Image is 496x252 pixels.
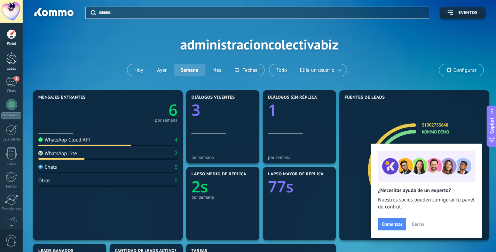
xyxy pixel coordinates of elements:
[38,164,57,170] div: Chats
[191,176,208,197] text: 2s
[1,89,22,93] div: Chats
[38,137,43,142] img: WhatsApp Cloud API
[191,99,200,121] text: 3
[38,151,43,155] img: WhatsApp Lite
[108,99,178,121] a: 6
[174,64,205,76] button: Semana
[175,150,178,157] div: 2
[155,119,178,122] div: por semana
[345,95,385,100] span: Fuentes de leads
[268,155,331,160] div: por semana
[422,129,449,135] a: Kommo Demo
[1,41,22,46] div: Panel
[228,64,264,76] button: Fechas
[191,95,235,100] span: Diálogos vigentes
[378,187,475,194] h2: ¿Necesitas ayuda de un experto?
[268,176,331,197] a: 77s
[268,176,293,197] text: 77s
[191,172,246,177] span: Lapso medio de réplica
[1,137,22,142] div: Calendario
[191,155,254,160] div: por semana
[378,218,406,230] button: Comenzar
[409,219,427,229] button: Cerrar
[382,222,402,227] span: Comenzar
[422,122,448,128] a: 51902733648
[1,112,21,119] div: WhatsApp
[38,95,86,100] span: Mensajes entrantes
[269,64,294,76] button: Todo
[294,64,347,76] button: Elija un usuario
[378,197,475,211] span: Nuestros socios pueden configurar tu panel de control.
[268,95,317,100] span: Diálogos sin réplica
[127,64,150,76] button: Hoy
[175,137,178,143] div: 4
[488,117,495,133] span: Copilot
[268,99,277,121] text: 1
[175,177,178,184] div: 0
[1,162,22,166] div: Listas
[1,184,22,189] div: Correo
[1,67,22,71] div: Leads
[440,7,486,19] button: Eventos
[38,137,90,143] div: WhatsApp Cloud API
[299,66,336,75] span: Elija un usuario
[168,99,178,121] text: 6
[38,177,50,184] div: Otros
[454,67,477,73] span: Configurar
[38,150,77,157] div: WhatsApp Lite
[150,64,174,76] button: Ayer
[14,76,19,82] span: 1
[268,172,323,177] span: Lapso mayor de réplica
[412,222,424,227] span: Cerrar
[38,165,43,169] img: Chats
[191,194,254,200] div: por semana
[458,10,478,15] span: Eventos
[1,207,22,212] div: Estadísticas
[205,64,228,76] button: Mes
[175,164,178,170] div: 0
